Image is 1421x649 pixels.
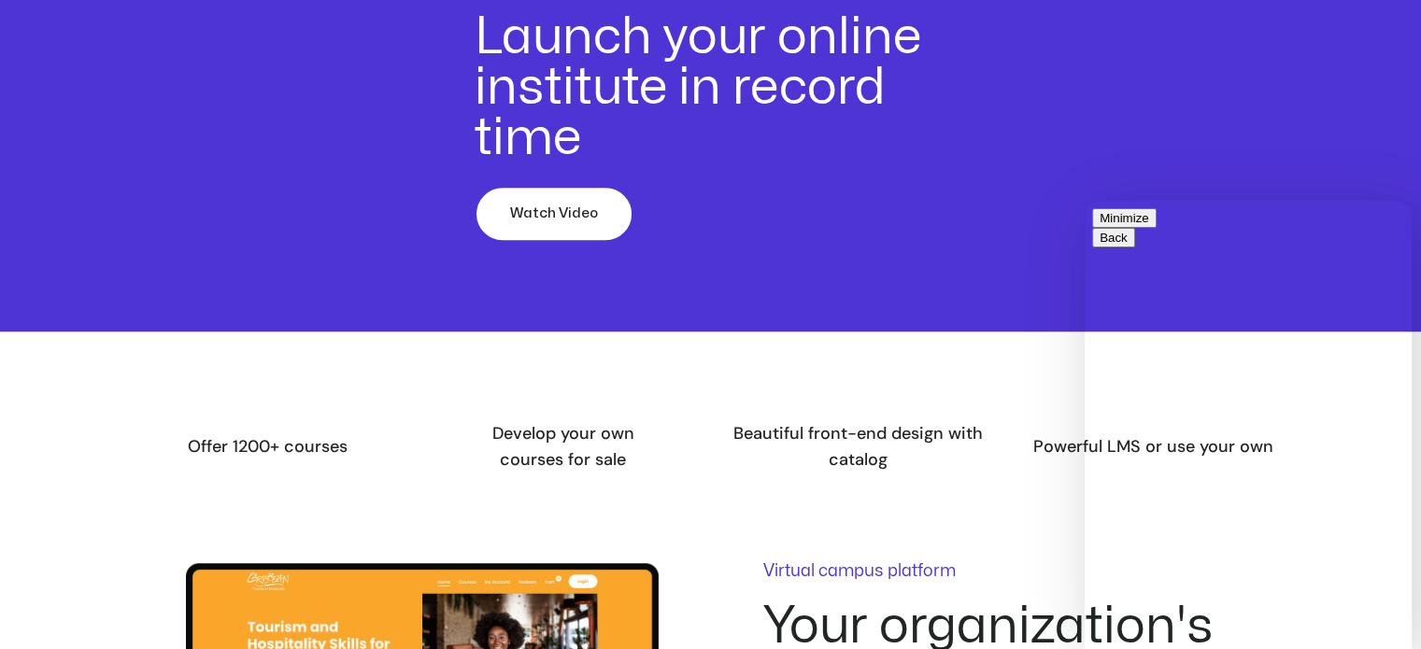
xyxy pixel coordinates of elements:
p: Virtual campus platform [763,563,1236,580]
span: Develop your own courses for sale [492,422,634,471]
span: Powerful LMS or use your own [1033,435,1273,458]
iframe: chat widget [1085,201,1412,649]
a: Watch Video [475,186,633,242]
span: Beautiful front-end design with catalog [733,422,983,471]
span: Offer 1200+ courses [188,435,348,458]
span: Watch Video [510,203,598,225]
h2: Launch your online institute in record time [475,12,947,163]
